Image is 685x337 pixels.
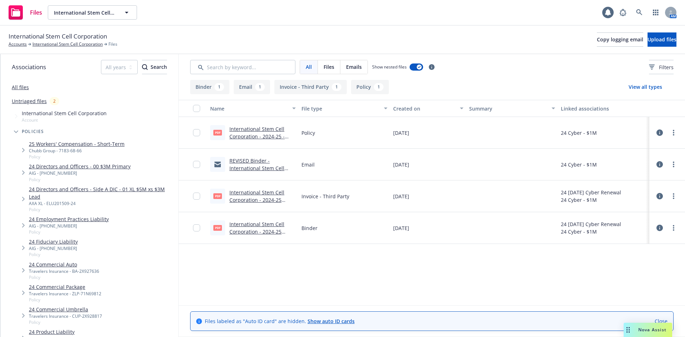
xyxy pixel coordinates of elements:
span: Associations [12,62,46,72]
div: 1 [214,83,224,91]
span: Binder [301,224,318,232]
div: Summary [469,105,547,112]
button: Email [234,80,270,94]
div: Created on [393,105,456,112]
a: Search [632,5,646,20]
div: AIG - [PHONE_NUMBER] [29,245,78,251]
div: Travelers Insurance - CUP-2X928817 [29,313,102,319]
a: Report a Bug [616,5,630,20]
a: All files [12,84,29,91]
a: 24 Employment Practices Liability [29,215,109,223]
span: Nova Assist [638,327,666,333]
input: Toggle Row Selected [193,193,200,200]
button: Nova Assist [624,323,672,337]
button: SearchSearch [142,60,167,74]
span: International Stem Cell Corporation [22,109,107,117]
button: Policy [351,80,389,94]
span: [DATE] [393,224,409,232]
div: Name [210,105,288,112]
div: AXA XL - ELU201509-24 [29,200,176,206]
a: International Stem Cell Corporation - 2024-25 Cyber Liability - Corvus-Travelers - Binder.pdf [229,221,286,250]
span: Account [22,117,107,123]
a: 24 Directors and Officers - Side A DIC - 01 XL $5M xs $3M Lead [29,185,176,200]
button: Linked associations [558,100,649,117]
span: Filters [659,63,674,71]
div: AIG - [PHONE_NUMBER] [29,170,131,176]
button: Copy logging email [597,32,643,47]
span: Policy [29,319,102,325]
div: 1 [332,83,341,91]
div: Travelers Insurance - BA-2X927636 [29,268,99,274]
a: more [669,128,678,137]
span: Pdf [213,193,222,199]
a: Files [6,2,45,22]
a: more [669,160,678,169]
a: more [669,224,678,232]
span: Policy [29,154,125,160]
button: International Stem Cell Corporation [48,5,137,20]
div: Chubb Group - 7183-68-66 [29,148,125,154]
a: 24 Directors and Officers - 00 $3M Primary [29,163,131,170]
span: International Stem Cell Corporation [54,9,116,16]
span: Files labeled as "Auto ID card" are hidden. [205,317,355,325]
div: 24 Cyber - $1M [561,129,597,137]
a: 24 Commercial Auto [29,261,99,268]
div: 1 [374,83,384,91]
a: Untriaged files [12,97,47,105]
a: Accounts [9,41,27,47]
div: Drag to move [624,323,633,337]
span: Invoice - Third Party [301,193,349,200]
span: Email [301,161,315,168]
span: Policy [29,251,78,257]
div: 24 [DATE] Cyber Renewal [561,220,621,228]
button: Binder [190,80,229,94]
div: 24 Cyber - $1M [561,161,597,168]
button: Invoice - Third Party [274,80,347,94]
span: Files [108,41,117,47]
input: Toggle Row Selected [193,161,200,168]
a: more [669,192,678,200]
div: AIG - [PHONE_NUMBER] [29,223,109,229]
button: Upload files [648,32,676,47]
span: Policy [29,274,99,280]
span: [DATE] [393,129,409,137]
span: Upload files [648,36,676,43]
button: File type [299,100,390,117]
a: International Stem Cell Corporation - 2024-25 - Cyber Liability - Amwins-Travelers - Policy.pdf [229,126,289,155]
span: Policy [29,206,176,213]
span: Policies [22,129,44,134]
span: Policy [29,229,109,235]
span: pdf [213,225,222,230]
svg: Search [142,64,148,70]
span: All [306,63,312,71]
a: 24 Commercial Package [29,283,101,291]
span: International Stem Cell Corporation [9,32,107,41]
button: View all types [617,80,674,94]
span: Files [324,63,334,71]
span: Show nested files [372,64,407,70]
span: [DATE] [393,193,409,200]
div: File type [301,105,379,112]
a: 24 Fiduciary Liability [29,238,78,245]
span: Filters [649,63,674,71]
div: 24 Cyber - $1M [561,196,621,204]
a: 24 Product Liability [29,328,79,336]
span: Policy [301,129,315,137]
a: 25 Workers' Compensation - Short-Term [29,140,125,148]
a: 24 Commercial Umbrella [29,306,102,313]
span: Emails [346,63,362,71]
input: Search by keyword... [190,60,295,74]
button: Name [207,100,299,117]
input: Toggle Row Selected [193,224,200,231]
div: Travelers Insurance - ZLP-71N69812 [29,291,101,297]
div: Search [142,60,167,74]
a: International Stem Cell Corporation - 2024-25 Cyber Liability - Corvus-Travelers - Amwins Invoice... [229,189,286,226]
input: Toggle Row Selected [193,129,200,136]
span: Policy [29,297,101,303]
span: [DATE] [393,161,409,168]
span: Policy [29,177,131,183]
button: Filters [649,60,674,74]
a: Show auto ID cards [308,318,355,325]
a: Switch app [649,5,663,20]
input: Select all [193,105,200,112]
